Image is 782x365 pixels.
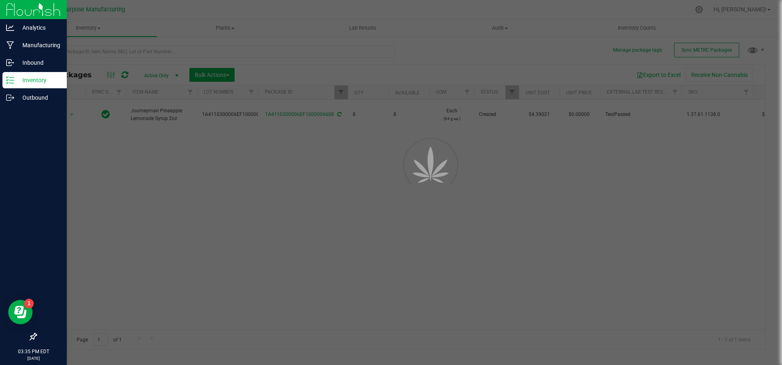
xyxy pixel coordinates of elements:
[14,23,63,33] p: Analytics
[8,300,33,324] iframe: Resource center
[6,41,14,49] inline-svg: Manufacturing
[6,24,14,32] inline-svg: Analytics
[6,59,14,67] inline-svg: Inbound
[6,94,14,102] inline-svg: Outbound
[6,76,14,84] inline-svg: Inventory
[14,75,63,85] p: Inventory
[14,40,63,50] p: Manufacturing
[14,93,63,103] p: Outbound
[4,355,63,361] p: [DATE]
[24,299,34,308] iframe: Resource center unread badge
[4,348,63,355] p: 03:35 PM EDT
[14,58,63,68] p: Inbound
